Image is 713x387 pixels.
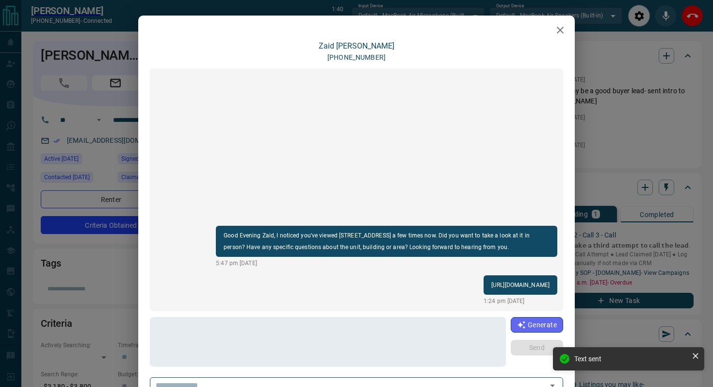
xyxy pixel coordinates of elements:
[511,317,563,333] button: Generate
[484,297,557,305] p: 1:24 pm [DATE]
[491,279,550,291] p: [URL][DOMAIN_NAME]
[216,259,557,268] p: 5:47 pm [DATE]
[319,41,394,50] a: Zaid [PERSON_NAME]
[327,52,386,63] p: [PHONE_NUMBER]
[574,355,688,363] div: Text sent
[224,230,550,253] p: Good Evening Zaid, I noticed you've viewed [STREET_ADDRESS] a few times now. Did you want to take...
